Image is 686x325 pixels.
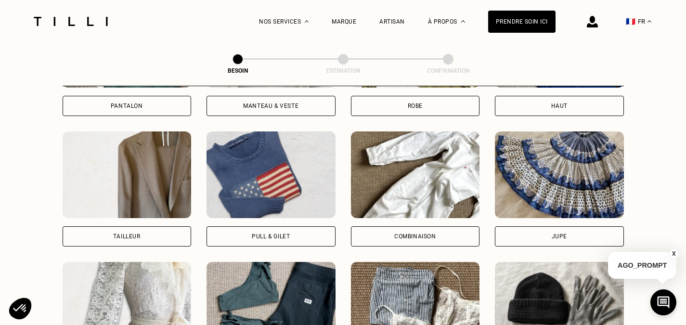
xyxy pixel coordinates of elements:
[587,16,598,27] img: icône connexion
[551,103,568,109] div: Haut
[295,67,391,74] div: Estimation
[394,234,436,239] div: Combinaison
[626,17,635,26] span: 🇫🇷
[379,18,405,25] a: Artisan
[30,17,111,26] img: Logo du service de couturière Tilli
[207,131,336,218] img: Tilli retouche votre Pull & gilet
[461,20,465,23] img: Menu déroulant à propos
[669,248,679,259] button: X
[647,20,651,23] img: menu déroulant
[63,131,192,218] img: Tilli retouche votre Tailleur
[243,103,298,109] div: Manteau & Veste
[190,67,286,74] div: Besoin
[252,234,290,239] div: Pull & gilet
[488,11,556,33] a: Prendre soin ici
[408,103,423,109] div: Robe
[495,131,624,218] img: Tilli retouche votre Jupe
[113,234,141,239] div: Tailleur
[552,234,567,239] div: Jupe
[305,20,309,23] img: Menu déroulant
[111,103,143,109] div: Pantalon
[351,131,480,218] img: Tilli retouche votre Combinaison
[608,252,676,279] p: AGO_PROMPT
[400,67,496,74] div: Confirmation
[332,18,356,25] a: Marque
